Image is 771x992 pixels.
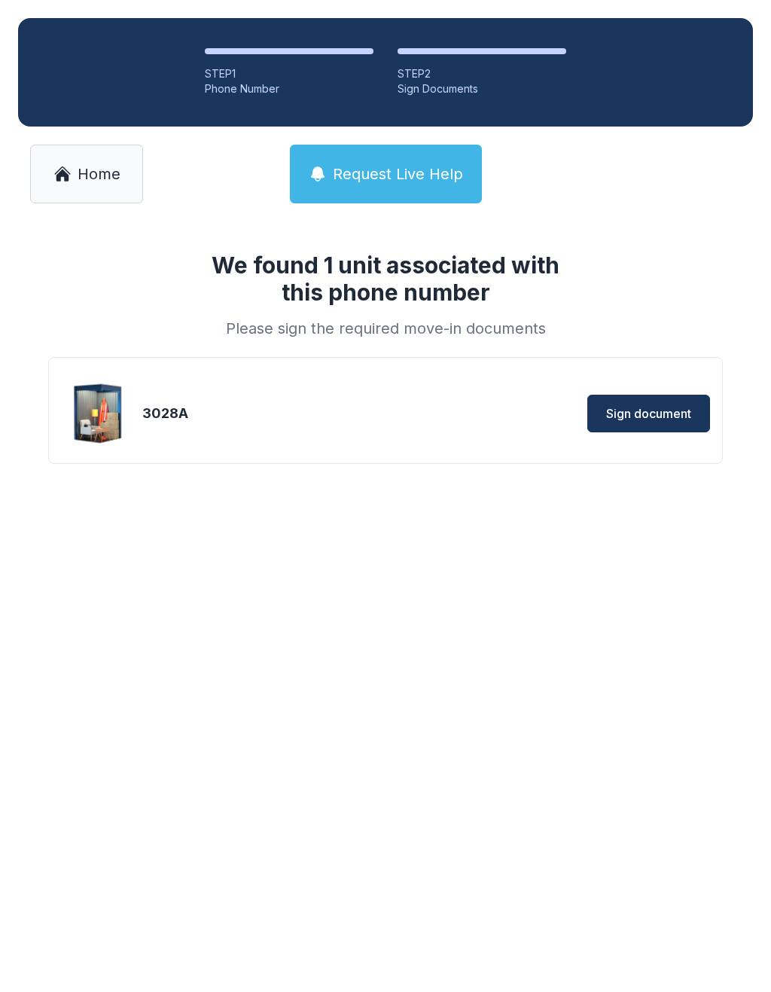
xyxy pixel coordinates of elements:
span: Sign document [606,404,691,423]
div: Please sign the required move-in documents [193,318,578,339]
div: Sign Documents [398,81,566,96]
span: Request Live Help [333,163,463,185]
div: STEP 2 [398,66,566,81]
div: STEP 1 [205,66,373,81]
span: Home [78,163,120,185]
div: Phone Number [205,81,373,96]
div: 3028A [142,403,440,424]
h1: We found 1 unit associated with this phone number [193,252,578,306]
